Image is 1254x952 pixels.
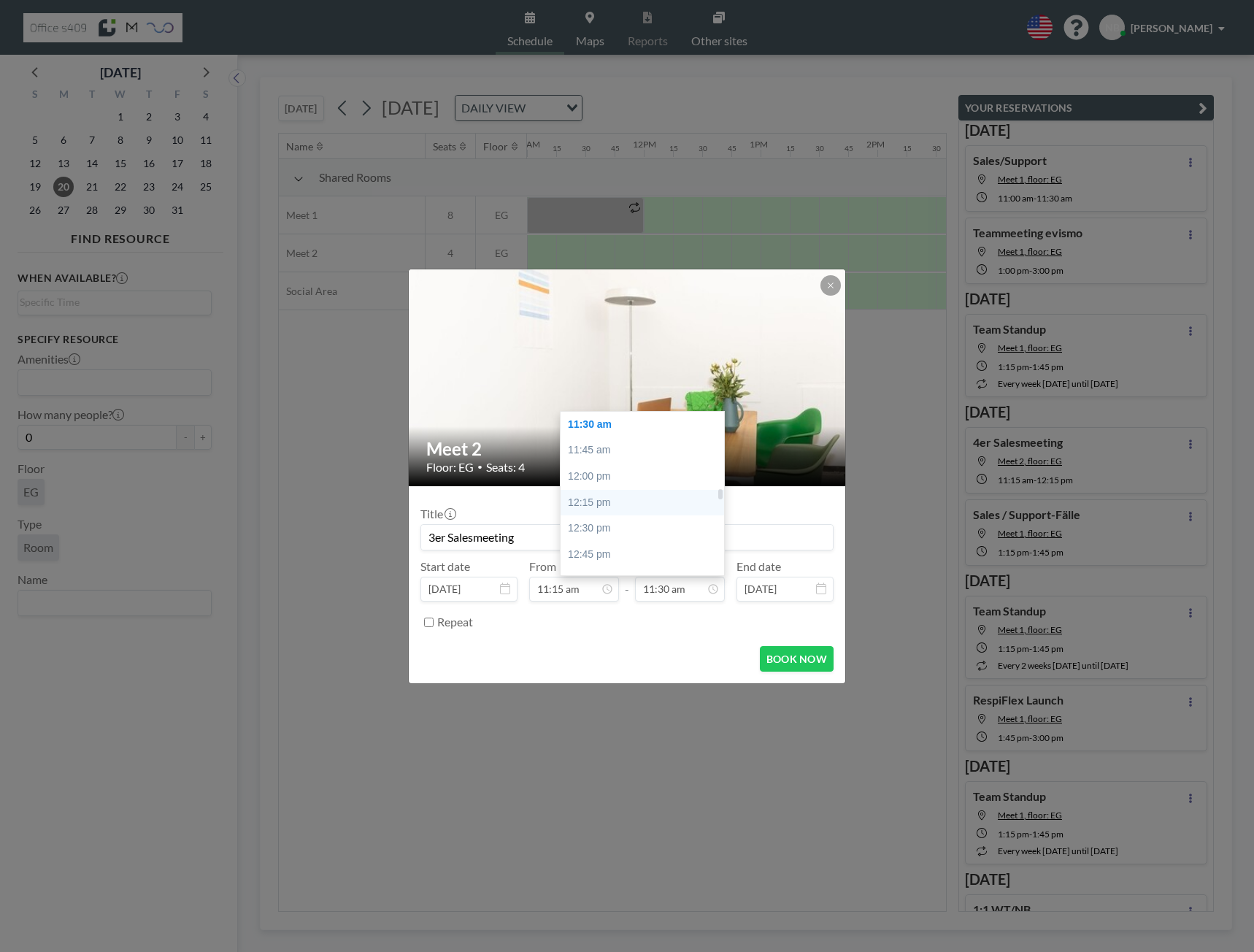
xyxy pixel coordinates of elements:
[561,437,731,464] div: 11:45 am
[421,525,833,550] input: Natalie's reservation
[420,559,470,574] label: Start date
[529,559,556,574] label: From
[561,464,731,490] div: 12:00 pm
[561,542,731,568] div: 12:45 pm
[736,559,781,574] label: End date
[760,646,834,672] button: BOOK NOW
[426,438,829,460] h2: Meet 2
[625,564,629,596] span: -
[486,460,525,475] span: Seats: 4
[561,515,731,542] div: 12:30 pm
[561,490,731,516] div: 12:15 pm
[420,507,455,521] label: Title
[426,460,474,475] span: Floor: EG
[409,254,847,500] img: 537.jpg
[561,567,731,594] div: 01:00 pm
[561,412,731,438] div: 11:30 am
[437,615,473,629] label: Repeat
[477,461,482,472] span: •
